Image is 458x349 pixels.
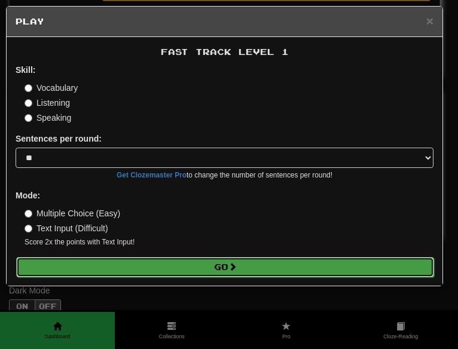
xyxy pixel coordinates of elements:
h5: Play [16,16,433,27]
button: Go [16,257,434,277]
span: Fast Track Level 1 [161,47,289,57]
strong: Mode: [16,191,40,200]
input: Vocabulary [25,84,32,92]
label: Speaking [25,112,71,124]
small: to change the number of sentences per round! [16,170,433,180]
input: Multiple Choice (Easy) [25,210,32,218]
button: Close [426,14,433,27]
label: Vocabulary [25,82,78,94]
a: Get Clozemaster Pro [117,171,187,179]
input: Listening [25,99,32,107]
strong: Skill: [16,65,35,75]
label: Multiple Choice (Easy) [25,207,120,219]
label: Listening [25,97,70,109]
span: × [426,14,433,27]
input: Text Input (Difficult) [25,225,32,232]
label: Text Input (Difficult) [25,222,108,234]
label: Sentences per round: [16,133,102,145]
small: Score 2x the points with Text Input ! [25,237,433,247]
input: Speaking [25,114,32,122]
